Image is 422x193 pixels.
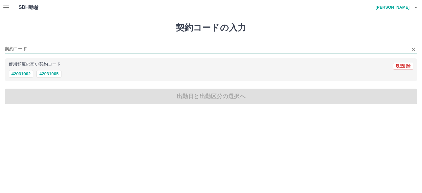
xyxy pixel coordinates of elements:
[409,45,418,54] button: Clear
[36,70,61,78] button: 42031005
[9,70,33,78] button: 42031002
[393,63,413,69] button: 履歴削除
[9,62,61,66] p: 使用頻度の高い契約コード
[5,23,417,33] h1: 契約コードの入力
